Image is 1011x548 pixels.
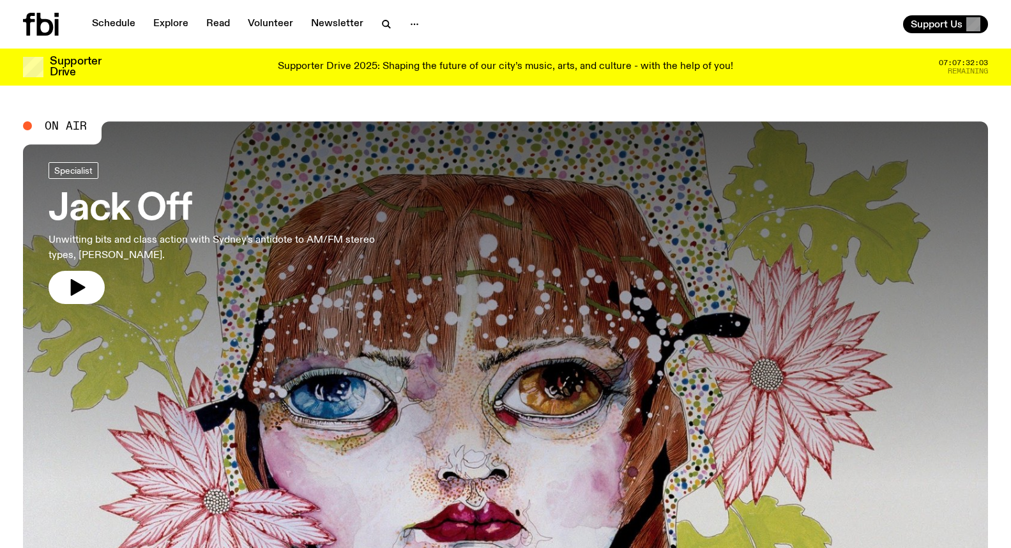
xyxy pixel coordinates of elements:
[50,56,101,78] h3: Supporter Drive
[54,165,93,175] span: Specialist
[303,15,371,33] a: Newsletter
[278,61,733,73] p: Supporter Drive 2025: Shaping the future of our city’s music, arts, and culture - with the help o...
[49,162,376,304] a: Jack OffUnwitting bits and class action with Sydney's antidote to AM/FM stereo types, [PERSON_NAME].
[49,162,98,179] a: Specialist
[49,232,376,263] p: Unwitting bits and class action with Sydney's antidote to AM/FM stereo types, [PERSON_NAME].
[240,15,301,33] a: Volunteer
[199,15,238,33] a: Read
[911,19,962,30] span: Support Us
[84,15,143,33] a: Schedule
[948,68,988,75] span: Remaining
[146,15,196,33] a: Explore
[45,120,87,132] span: On Air
[49,192,376,227] h3: Jack Off
[939,59,988,66] span: 07:07:32:03
[903,15,988,33] button: Support Us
